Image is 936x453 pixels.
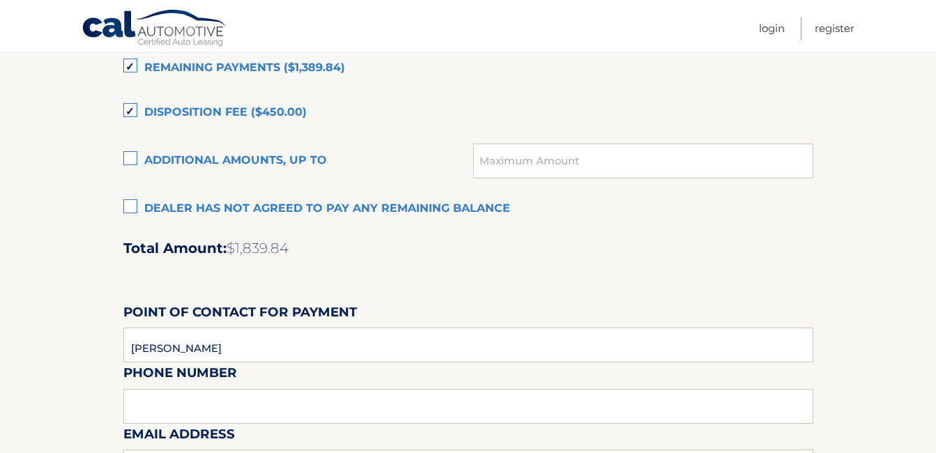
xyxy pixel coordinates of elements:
a: Register [815,17,854,40]
label: Remaining Payments ($1,389.84) [123,54,813,82]
label: Email Address [123,424,235,450]
label: Dealer has not agreed to pay any remaining balance [123,195,813,223]
label: Point of Contact for Payment [123,302,357,328]
h2: Total Amount: [123,240,813,257]
span: $1,839.84 [227,240,289,256]
input: Maximum Amount [473,144,813,178]
a: Cal Automotive [82,9,228,49]
a: Login [759,17,785,40]
label: Disposition Fee ($450.00) [123,99,813,127]
label: Additional amounts, up to [123,147,474,175]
